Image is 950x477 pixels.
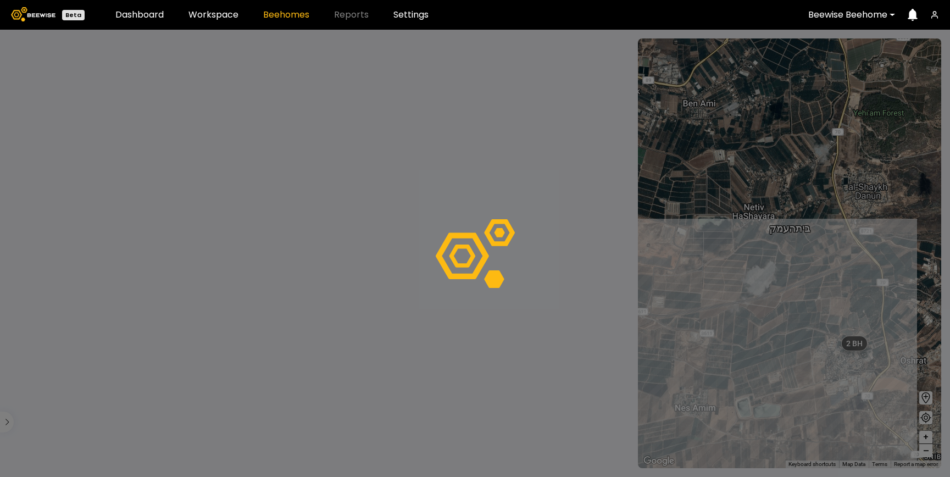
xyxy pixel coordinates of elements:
a: Settings [393,10,429,19]
a: Workspace [188,10,238,19]
img: Beewise logo [11,7,55,21]
div: Beta [62,10,85,20]
a: Dashboard [115,10,164,19]
span: Reports [334,10,369,19]
a: Beehomes [263,10,309,19]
